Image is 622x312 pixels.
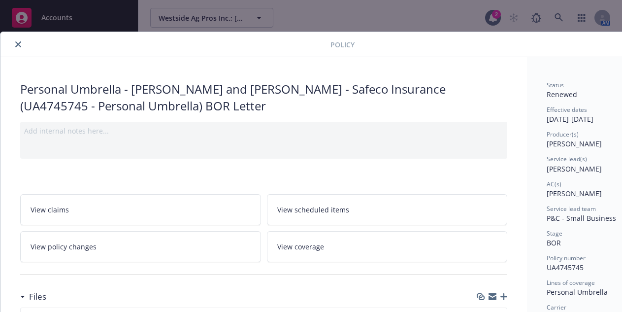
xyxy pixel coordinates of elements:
span: P&C - Small Business [547,213,616,223]
span: [PERSON_NAME] [547,139,602,148]
span: View scheduled items [277,205,349,215]
span: View coverage [277,242,324,252]
span: View policy changes [31,242,97,252]
span: BOR [547,238,561,247]
span: Effective dates [547,105,587,114]
span: Service lead team [547,205,596,213]
span: AC(s) [547,180,561,188]
span: Renewed [547,90,577,99]
h3: Files [29,290,46,303]
span: Stage [547,229,562,238]
span: Producer(s) [547,130,579,139]
span: Carrier [547,303,566,312]
span: Policy number [547,254,586,262]
a: View coverage [267,231,508,262]
div: Add internal notes here... [24,126,503,136]
span: [PERSON_NAME] [547,189,602,198]
span: Lines of coverage [547,278,595,287]
a: View policy changes [20,231,261,262]
span: Status [547,81,564,89]
a: View scheduled items [267,194,508,225]
span: Service lead(s) [547,155,587,163]
span: [PERSON_NAME] [547,164,602,173]
div: Personal Umbrella - [PERSON_NAME] and [PERSON_NAME] - Safeco Insurance (UA4745745 - Personal Umbr... [20,81,507,114]
button: close [12,38,24,50]
div: Files [20,290,46,303]
span: UA4745745 [547,263,584,272]
span: View claims [31,205,69,215]
span: Policy [330,39,355,50]
a: View claims [20,194,261,225]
